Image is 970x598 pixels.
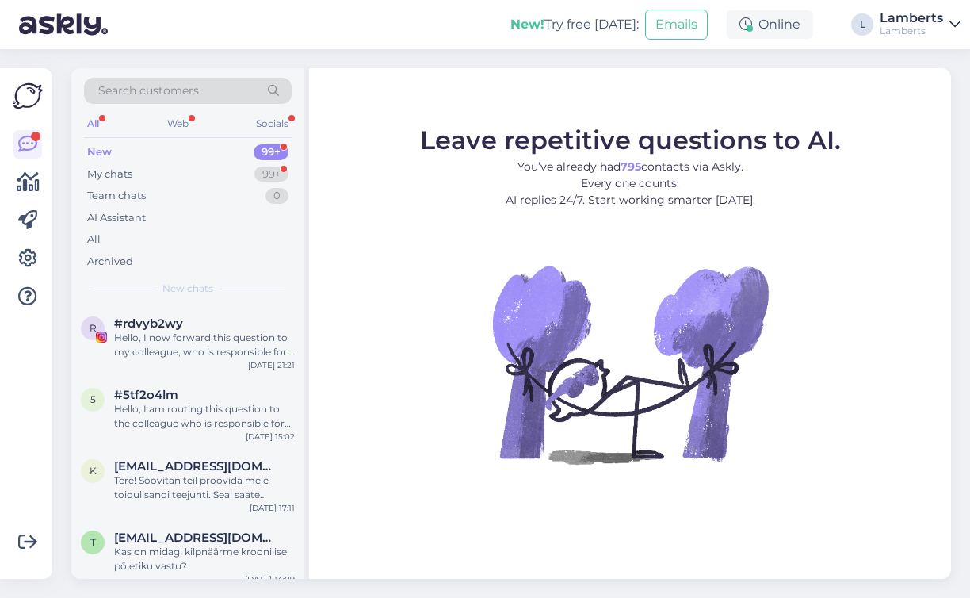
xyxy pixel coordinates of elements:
[254,144,288,160] div: 99+
[98,82,199,99] span: Search customers
[510,15,639,34] div: Try free [DATE]:
[254,167,288,182] div: 99+
[87,188,146,204] div: Team chats
[114,545,295,573] div: Kas on midagi kilpnäärme kroonilise põletiku vastu?
[114,316,183,331] span: #rdvyb2wy
[87,254,133,270] div: Archived
[248,359,295,371] div: [DATE] 21:21
[164,113,192,134] div: Web
[621,159,641,174] b: 795
[87,232,101,247] div: All
[114,331,295,359] div: Hello, I now forward this question to my colleague, who is responsible for this. The reply will b...
[90,465,97,477] span: k
[487,221,773,507] img: No Chat active
[87,167,132,182] div: My chats
[880,12,960,37] a: LambertsLamberts
[87,210,146,226] div: AI Assistant
[90,322,97,334] span: r
[645,10,708,40] button: Emails
[253,113,292,134] div: Socials
[90,536,96,548] span: t
[246,431,295,443] div: [DATE] 15:02
[420,159,841,209] p: You’ve already had contacts via Askly. Every one counts. AI replies 24/7. Start working smarter [...
[162,282,213,296] span: New chats
[13,81,43,111] img: Askly Logo
[250,502,295,514] div: [DATE] 17:11
[114,473,295,502] div: Tere! Soovitan teil proovida meie toidulisandi teejuhti. Seal saate personaalseid soovitusi ja su...
[880,12,943,25] div: Lamberts
[265,188,288,204] div: 0
[114,402,295,431] div: Hello, I am routing this question to the colleague who is responsible for this topic. The reply m...
[84,113,102,134] div: All
[851,13,873,36] div: L
[727,10,813,39] div: Online
[114,531,279,545] span: tiina.pahk@mail.ee
[114,459,279,473] span: kai@lambertseesti.ee
[420,125,841,155] span: Leave repetitive questions to AI.
[114,388,178,402] span: #5tf2o4lm
[510,17,544,32] b: New!
[87,144,112,160] div: New
[880,25,943,37] div: Lamberts
[90,393,96,405] span: 5
[245,573,295,585] div: [DATE] 14:09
